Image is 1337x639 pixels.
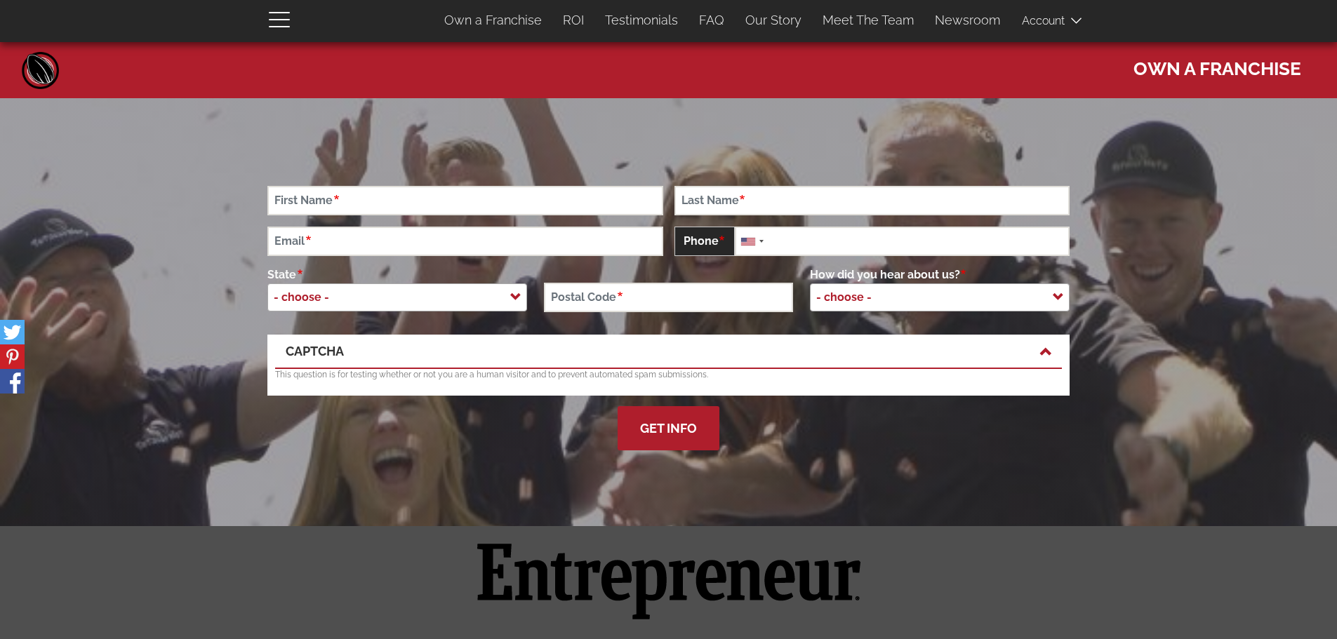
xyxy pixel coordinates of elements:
[689,6,735,35] a: FAQ
[594,6,689,35] a: Testimonials
[434,6,552,35] a: Own a Franchise
[268,283,343,311] span: - choose -
[275,369,1062,381] p: This question is for testing whether or not you are a human visitor and to prevent automated spam...
[552,6,594,35] a: ROI
[811,283,886,311] span: - choose -
[736,227,768,255] div: United States: +1
[20,49,62,91] a: Home
[674,186,1070,215] input: Last Name
[267,283,527,311] span: - choose -
[267,268,303,281] span: State
[544,283,792,312] input: Postal Code
[812,6,924,35] a: Meet The Team
[810,283,1070,311] span: - choose -
[674,227,735,256] span: Phone
[810,268,967,281] span: How did you hear about us?
[1133,51,1301,81] span: Own a Franchise
[924,6,1011,35] a: Newsroom
[735,6,812,35] a: Our Story
[267,186,663,215] input: First Name
[286,342,1051,361] a: CAPTCHA
[267,227,663,256] input: Email
[618,406,719,450] button: Get Info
